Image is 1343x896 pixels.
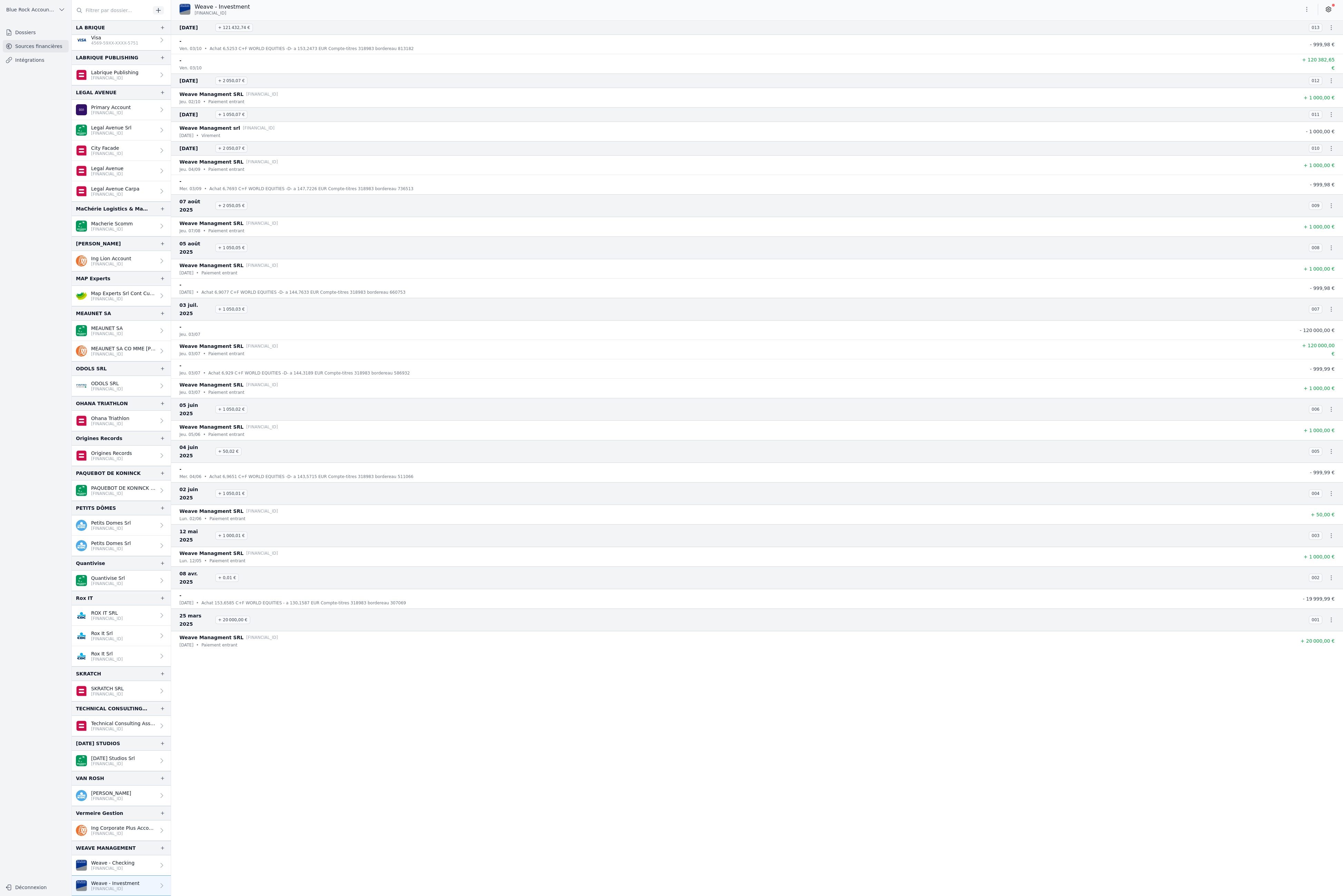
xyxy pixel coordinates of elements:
[208,166,244,173] p: Paiement entrant
[246,381,278,388] p: [FINANCIAL_ID]
[91,386,123,392] p: [FINANCIAL_ID]
[91,796,131,801] p: [FINANCIAL_ID]
[1309,532,1322,540] span: 003
[91,630,123,637] p: Rox It Srl
[1310,42,1335,47] span: - 999,98 €
[179,37,182,45] p: -
[91,755,135,762] p: [DATE] Studios Srl
[91,185,139,192] p: Legal Avenue Carpa
[91,345,156,352] p: MEAUNET SA CO MME [PERSON_NAME]
[76,186,87,197] img: belfius.png
[91,331,123,337] p: [FINANCIAL_ID]
[1309,244,1322,252] span: 008
[179,381,244,389] p: Weave Managment SRL
[91,575,125,582] p: Quantivise Srl
[91,171,124,177] p: [FINANCIAL_ID]
[76,450,87,461] img: belfius.png
[1309,305,1322,313] span: 007
[91,40,138,46] p: 4569-59XX-XXXX-5751
[179,90,244,98] p: Weave Managment SRL
[76,610,87,621] img: CBC_CREGBEBB.png
[72,571,171,591] a: Quantivise Srl [FINANCIAL_ID]
[179,465,182,473] p: -
[91,165,124,172] p: Legal Avenue
[76,540,87,551] img: kbc.png
[72,786,171,806] a: [PERSON_NAME] [FINANCIAL_ID]
[72,140,171,161] a: City Facade [FINANCIAL_ID]
[91,581,125,586] p: [FINANCIAL_ID]
[91,831,156,836] p: [FINANCIAL_ID]
[91,636,123,642] p: [FINANCIAL_ID]
[203,389,206,396] div: •
[215,110,247,119] span: + 1 050,07 €
[91,130,131,136] p: [FINANCIAL_ID]
[91,526,131,531] p: [FINANCIAL_ID]
[72,855,171,876] a: Weave - Checking [FINANCIAL_ID]
[179,331,200,338] p: jeu. 03/07
[215,616,250,624] span: + 20 000,00 €
[246,91,278,98] p: [FINANCIAL_ID]
[91,69,138,76] p: Labrique Publishing
[76,434,122,442] div: Origines Records
[209,473,413,480] p: Achat 6,9651 C+F WORLD EQUITIES -D- a 143,5715 EUR Compte-titres 318983 bordereau 511066
[246,634,278,641] p: [FINANCIAL_ID]
[91,691,124,697] p: [FINANCIAL_ID]
[1301,638,1335,644] span: + 20 000,00 €
[215,447,242,456] span: + 50,02 €
[76,345,87,357] img: ing.png
[76,221,87,232] img: BNP_BE_BUSINESS_GEBABEBB.png
[91,110,131,116] p: [FINANCIAL_ID]
[202,289,405,296] p: Achat 6,9077 C+F WORLD EQUITIES -D- a 144,7633 EUR Compte-titres 318983 bordereau 660753
[76,205,149,213] div: MaChérie Logistics & Management Services
[76,504,116,512] div: PETITS DÔMES
[76,774,104,782] div: VAN ROSH
[246,343,278,350] p: [FINANCIAL_ID]
[246,262,278,269] p: [FINANCIAL_ID]
[215,23,253,32] span: + 121 432,74 €
[3,40,69,52] a: Sources financières
[91,886,139,892] p: [FINANCIAL_ID]
[72,605,171,626] a: ROX IT SRL [FINANCIAL_ID]
[1304,224,1335,230] span: + 1 000,00 €
[76,290,87,301] img: crelan.png
[204,45,207,52] div: •
[179,197,213,214] span: 07 août 2025
[204,557,207,564] div: •
[196,642,199,649] div: •
[179,270,194,276] p: [DATE]
[91,456,132,461] p: [FINANCIAL_ID]
[1302,343,1335,357] span: + 120 000,00 €
[72,626,171,646] a: Rox It Srl [FINANCIAL_ID]
[209,557,245,564] p: Paiement entrant
[91,656,123,662] p: [FINANCIAL_ID]
[1309,489,1322,498] span: 004
[91,720,156,727] p: Technical Consulting Assoc
[72,681,171,701] a: SKRATCH SRL [FINANCIAL_ID]
[179,227,200,234] p: jeu. 07/08
[76,685,87,697] img: belfius.png
[195,3,250,11] p: Weave - Investment
[179,323,182,331] p: -
[72,100,171,120] a: Primary Account [FINANCIAL_ID]
[76,69,87,80] img: belfius.png
[179,281,182,289] p: -
[1309,202,1322,210] span: 009
[91,351,156,357] p: [FINANCIAL_ID]
[208,350,244,357] p: Paiement entrant
[76,399,128,408] div: OHANA TRIATHLON
[1310,182,1335,187] span: - 999,98 €
[1309,110,1322,119] span: 011
[91,546,131,552] p: [FINANCIAL_ID]
[179,177,182,185] p: -
[179,361,182,370] p: -
[209,515,245,522] p: Paiement entrant
[76,704,149,713] div: TECHNICAL CONSULTING ASSOCIATES
[91,380,123,387] p: ODOLS SRL
[72,120,171,140] a: Legal Avenue Srl [FINANCIAL_ID]
[72,216,171,236] a: Macherie Scomm [FINANCIAL_ID]
[72,286,171,306] a: Map Experts Srl Cont Curent [FINANCIAL_ID]
[195,10,226,16] span: [FINANCIAL_ID]
[91,825,156,831] p: Ing Corporate Plus Account
[243,125,275,132] p: [FINANCIAL_ID]
[215,144,247,153] span: + 2 050,07 €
